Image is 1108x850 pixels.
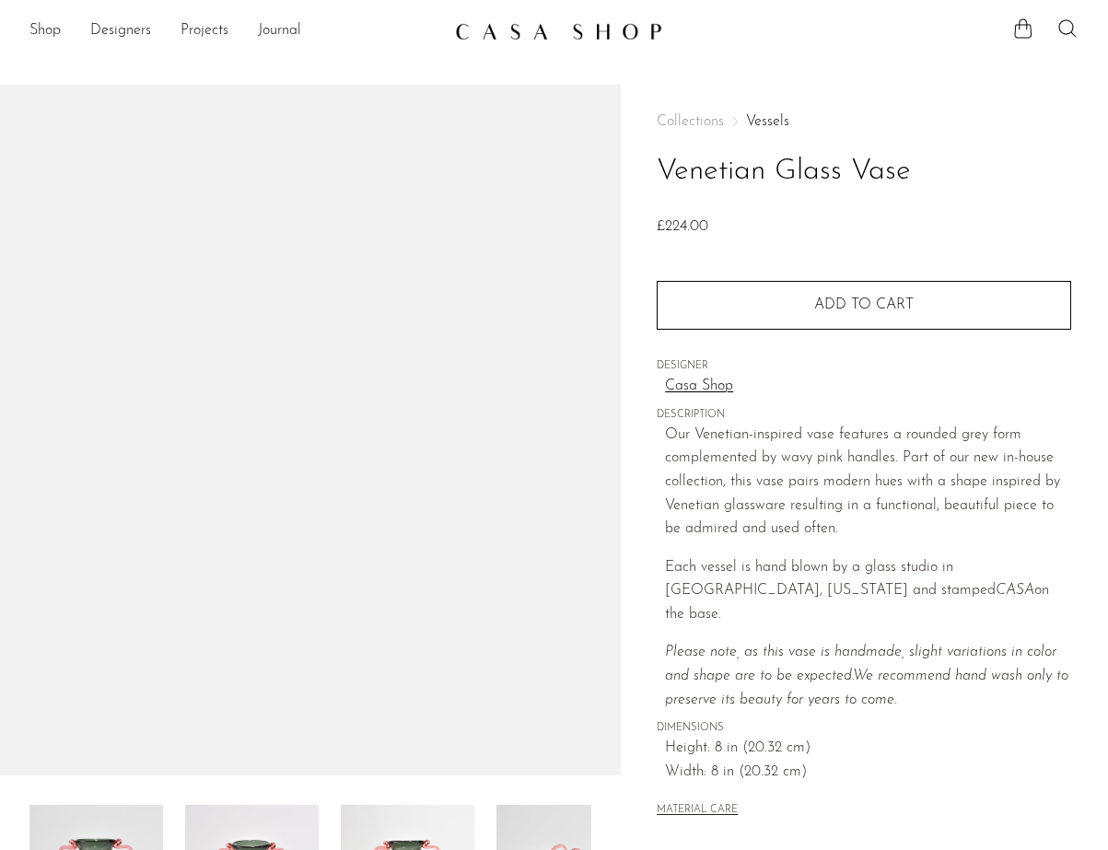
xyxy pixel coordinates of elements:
[29,16,440,47] nav: Desktop navigation
[665,645,1056,683] em: Please note, as this vase is handmade, slight variations in color and shape are to be expected.
[657,804,738,818] button: MATERIAL CARE
[258,19,301,43] a: Journal
[657,114,1071,129] nav: Breadcrumbs
[657,114,724,129] span: Collections
[657,358,1071,375] span: DESIGNER
[29,19,61,43] a: Shop
[90,19,151,43] a: Designers
[29,16,440,47] ul: NEW HEADER MENU
[665,669,1068,707] em: We recommend hand wash only to preserve its beauty for years to come.
[657,219,708,234] span: £224.00
[814,297,914,312] span: Add to cart
[665,737,1071,761] span: Height: 8 in (20.32 cm)
[746,114,789,129] a: Vessels
[657,407,1071,424] span: DESCRIPTION
[665,761,1071,785] span: Width: 8 in (20.32 cm)
[665,375,1071,399] a: Casa Shop
[996,583,1034,598] em: CASA
[657,720,1071,737] span: DIMENSIONS
[665,424,1071,541] p: Our Venetian-inspired vase features a rounded grey form complemented by wavy pink handles. Part o...
[665,556,1071,627] p: Each vessel is hand blown by a glass studio in [GEOGRAPHIC_DATA], [US_STATE] and stamped on the b...
[181,19,228,43] a: Projects
[657,148,1071,195] h1: Venetian Glass Vase
[657,281,1071,329] button: Add to cart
